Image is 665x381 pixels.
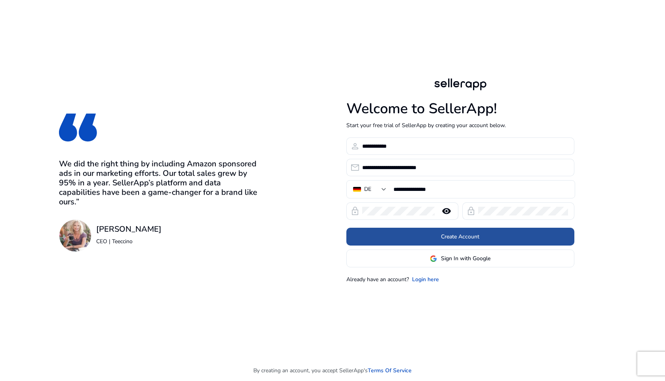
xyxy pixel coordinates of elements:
h1: Welcome to SellerApp! [346,100,574,117]
div: DE [364,185,371,194]
p: Start your free trial of SellerApp by creating your account below. [346,121,574,130]
span: lock [350,206,360,216]
span: Sign In with Google [441,254,490,263]
a: Login here [412,275,439,284]
p: Already have an account? [346,275,409,284]
a: Terms Of Service [368,366,412,375]
h3: [PERSON_NAME] [96,225,161,234]
button: Sign In with Google [346,250,574,267]
span: lock [466,206,476,216]
mat-icon: remove_red_eye [437,206,456,216]
img: google-logo.svg [430,255,437,262]
span: email [350,163,360,172]
h3: We did the right thing by including Amazon sponsored ads in our marketing efforts. Our total sale... [59,159,262,207]
span: Create Account [441,232,479,241]
p: CEO | Teeccino [96,237,161,246]
button: Create Account [346,228,574,246]
span: person [350,141,360,151]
